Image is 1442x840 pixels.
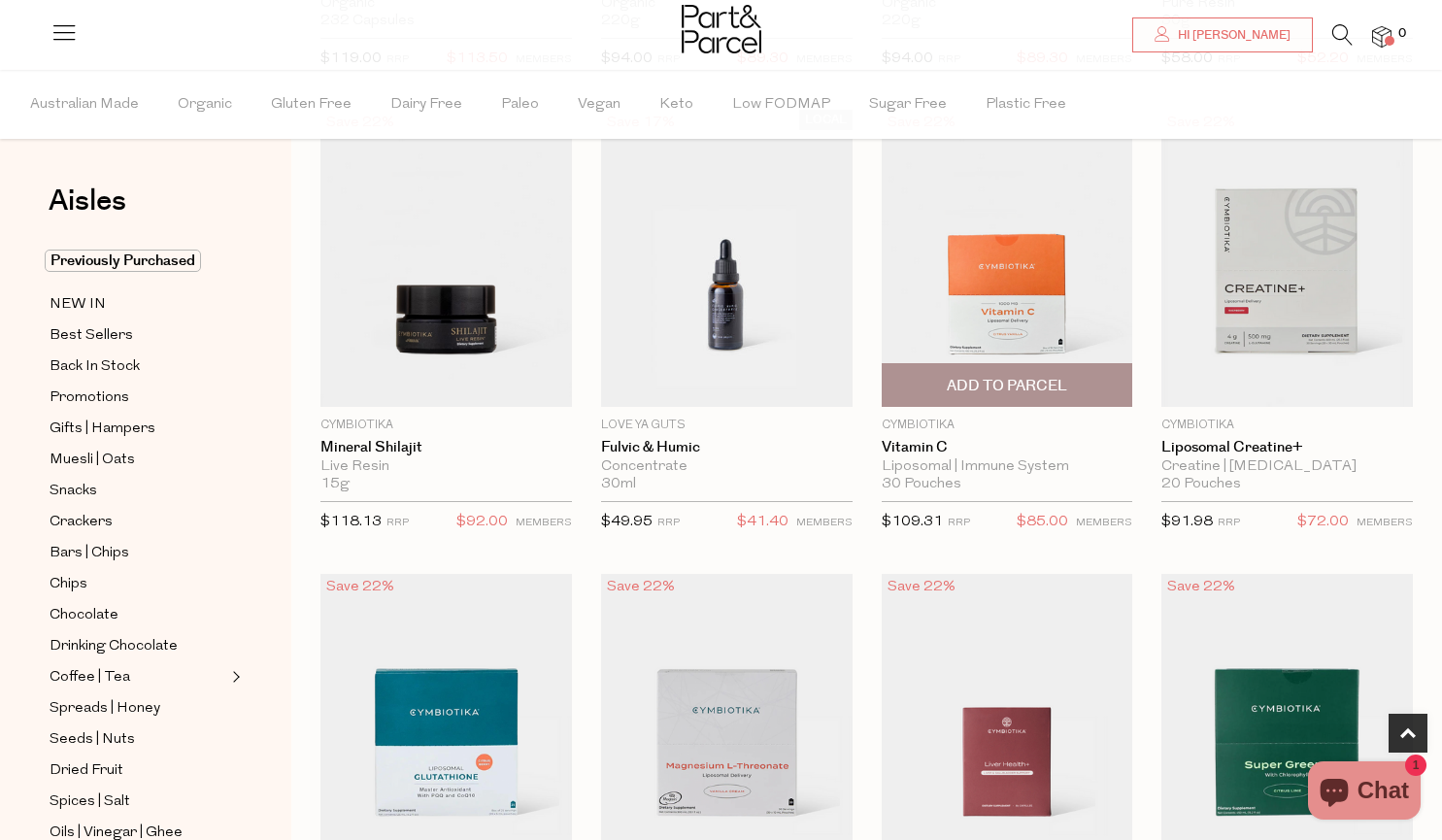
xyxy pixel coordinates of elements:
[456,510,508,535] span: $92.00
[50,250,226,273] a: Previously Purchased
[50,479,226,503] a: Snacks
[657,518,680,528] small: RRP
[1161,515,1213,529] span: $91.98
[882,439,1133,456] a: Vitamin C
[1161,439,1413,456] a: Liposomal Creatine+
[882,417,1133,434] p: Cymbiotika
[947,376,1067,396] span: Add To Parcel
[49,180,126,222] span: Aisles
[1297,510,1349,535] span: $72.00
[869,71,947,139] span: Sugar Free
[737,510,788,535] span: $41.40
[1302,761,1426,824] inbox-online-store-chat: Shopify online store chat
[320,110,572,406] img: Mineral Shilajit
[50,541,226,565] a: Bars | Chips
[50,386,129,410] span: Promotions
[601,458,853,476] div: Concentrate
[1218,518,1240,528] small: RRP
[50,604,118,627] span: Chocolate
[50,386,226,410] a: Promotions
[50,790,130,814] span: Spices | Salt
[320,574,400,600] div: Save 22%
[320,439,572,456] a: Mineral Shilajit
[320,515,382,529] span: $118.13
[50,603,226,627] a: Chocolate
[796,518,853,528] small: MEMBERS
[601,515,653,529] span: $49.95
[601,439,853,456] a: Fulvic & Humic
[1161,476,1241,493] span: 20 Pouches
[30,71,139,139] span: Australian Made
[882,458,1133,476] div: Liposomal | Immune System
[732,71,830,139] span: Low FODMAP
[1173,27,1291,44] span: Hi [PERSON_NAME]
[50,417,226,441] a: Gifts | Hampers
[986,71,1066,139] span: Plastic Free
[501,71,539,139] span: Paleo
[50,666,130,689] span: Coffee | Tea
[50,697,160,721] span: Spreads | Honey
[390,71,462,139] span: Dairy Free
[516,518,572,528] small: MEMBERS
[1372,26,1392,47] a: 0
[1017,510,1068,535] span: $85.00
[882,110,1133,406] img: Vitamin C
[45,250,201,272] span: Previously Purchased
[601,417,853,434] p: Love Ya Guts
[948,518,970,528] small: RRP
[50,449,135,472] span: Muesli | Oats
[1161,574,1241,600] div: Save 22%
[50,759,123,783] span: Dried Fruit
[1357,518,1413,528] small: MEMBERS
[50,354,226,379] a: Back In Stock
[50,510,226,534] a: Crackers
[882,515,943,529] span: $109.31
[50,635,178,658] span: Drinking Chocolate
[50,572,226,596] a: Chips
[50,480,97,503] span: Snacks
[50,790,226,814] a: Spices | Salt
[50,292,226,317] a: NEW IN
[50,634,226,658] a: Drinking Chocolate
[50,324,133,348] span: Best Sellers
[50,573,87,596] span: Chips
[50,696,226,721] a: Spreads | Honey
[49,186,126,235] a: Aisles
[1161,110,1413,406] img: Liposomal Creatine+
[227,665,241,689] button: Expand/Collapse Coffee | Tea
[320,417,572,434] p: Cymbiotika
[601,574,681,600] div: Save 22%
[1132,17,1313,52] a: Hi [PERSON_NAME]
[50,727,226,752] a: Seeds | Nuts
[1076,518,1132,528] small: MEMBERS
[1161,458,1413,476] div: Creatine | [MEDICAL_DATA]
[1161,417,1413,434] p: Cymbiotika
[320,458,572,476] div: Live Resin
[50,665,226,689] a: Coffee | Tea
[50,728,135,752] span: Seeds | Nuts
[386,518,409,528] small: RRP
[882,476,961,493] span: 30 Pouches
[50,542,129,565] span: Bars | Chips
[50,511,113,534] span: Crackers
[659,71,693,139] span: Keto
[50,418,155,441] span: Gifts | Hampers
[178,71,232,139] span: Organic
[882,574,961,600] div: Save 22%
[882,363,1133,407] button: Add To Parcel
[50,758,226,783] a: Dried Fruit
[1393,25,1411,43] span: 0
[682,5,761,53] img: Part&Parcel
[50,323,226,348] a: Best Sellers
[271,71,352,139] span: Gluten Free
[601,110,853,406] img: Fulvic & Humic
[601,476,636,493] span: 30ml
[50,448,226,472] a: Muesli | Oats
[320,476,350,493] span: 15g
[50,293,106,317] span: NEW IN
[578,71,620,139] span: Vegan
[50,355,140,379] span: Back In Stock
